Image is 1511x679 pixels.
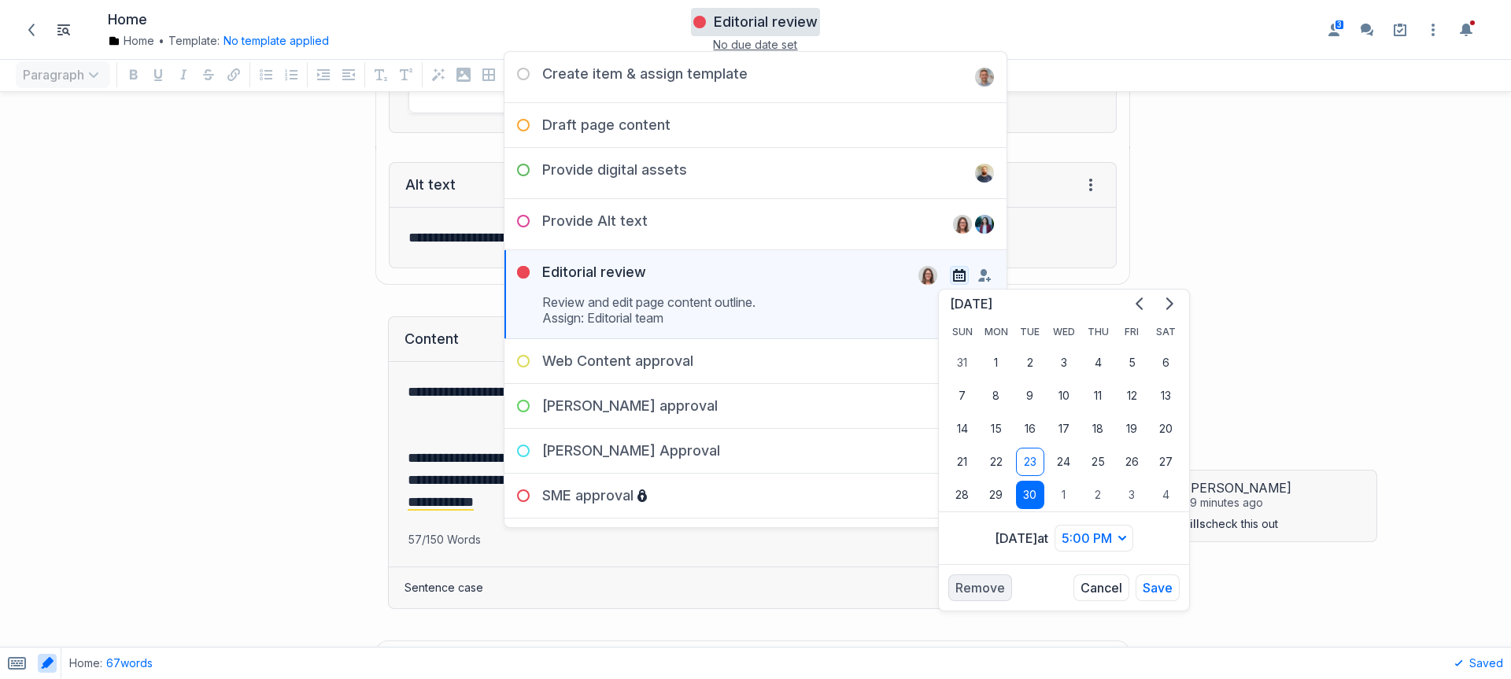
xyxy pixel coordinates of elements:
[975,215,994,234] img: cristinaiordachescu1
[975,68,994,87] img: angusedwardson3
[106,656,153,670] span: 67 words
[713,38,797,51] span: No due date set
[1186,480,1367,496] div: [PERSON_NAME]
[504,441,720,460] div: [PERSON_NAME] Approval
[1081,175,1100,194] span: Field menu
[34,648,61,679] span: Toggle AI highlighting in content
[714,13,818,31] h3: Editorial review
[918,266,937,282] span: beckytaylor1
[13,58,113,91] div: Paragraph
[975,68,994,83] span: angusedwardson3
[515,8,996,51] div: Editorial reviewNo due date setCreate item & assign template angusedwardson3Draft page content Pr...
[918,266,937,285] img: beckytaylor1
[504,116,671,135] div: Draft page content
[1354,17,1380,42] button: Enable the commenting sidebar
[504,352,693,371] div: Web Content approval
[975,266,994,285] button: Change assignees
[106,655,153,671] button: 67words
[1321,17,1347,42] button: Enable the assignees sidebar
[1387,17,1413,42] a: Setup guide
[504,65,748,90] div: Create item & assign template
[975,164,994,183] img: benjaminhawkyard
[542,288,994,326] p: Review and edit page content outline. Assign: Editorial team
[18,17,45,43] a: Back
[108,33,499,49] div: Template:
[975,215,994,231] span: cristinaiordachescu1
[389,532,1117,548] p: 57/150 Words
[504,397,718,415] div: [PERSON_NAME] approval
[1141,470,1377,542] div: [PERSON_NAME]19 minutes ago@robmillscheck this out
[38,654,57,673] button: Toggle AI highlighting in content
[950,266,969,285] button: Set a due date
[1454,17,1479,42] button: Toggle the notification sidebar
[1151,516,1367,532] p: check this out
[220,33,329,49] div: No template applied
[504,212,648,237] div: Provide Alt text
[504,486,647,505] div: SME approval
[405,330,459,349] div: Content
[1449,648,1503,679] div: Saved
[1186,496,1263,510] div: 19 minutes ago
[389,567,1117,608] div: Sentence case
[108,11,147,29] h1: Home
[69,655,102,671] span: Home :
[713,36,797,53] button: No due date set
[108,33,154,49] a: Home
[975,164,994,179] span: benjaminhawkyard
[1334,19,1345,31] span: 3
[504,263,646,288] div: Editorial review
[51,17,76,42] button: Toggle Item List
[504,161,687,186] div: Provide digital assets
[953,215,972,234] img: beckytaylor1
[158,33,164,49] span: •
[224,33,329,49] button: No template applied
[691,8,820,36] button: Editorial review
[953,215,972,231] span: beckytaylor1
[405,175,456,194] div: Alt text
